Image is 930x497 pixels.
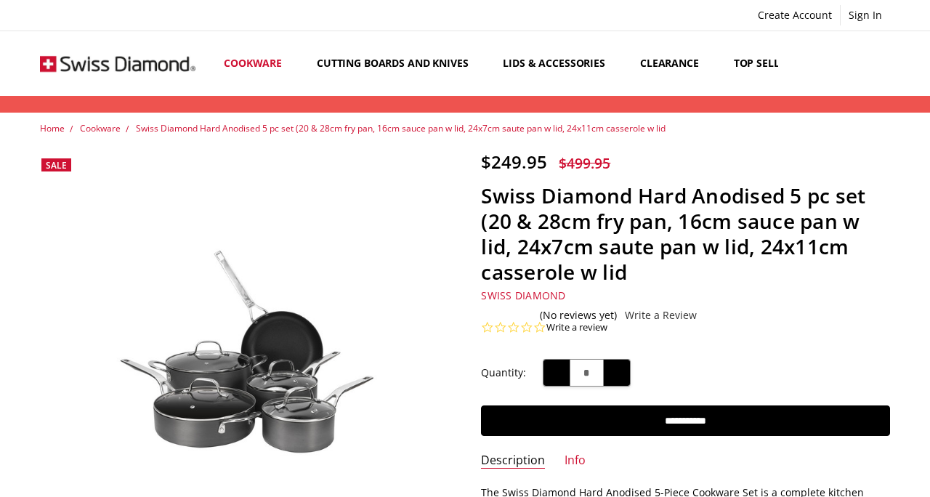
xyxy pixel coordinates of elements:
a: Cutting boards and knives [304,31,491,96]
a: Swiss Diamond Hard Anodised 5 pc set (20 & 28cm fry pan, 16cm sauce pan w lid, 24x7cm saute pan w... [136,122,666,134]
a: Swiss Diamond [481,288,565,302]
img: Free Shipping On Every Order [40,33,195,94]
span: Sale [46,159,67,171]
span: $499.95 [559,153,610,173]
a: Info [565,453,586,469]
h1: Swiss Diamond Hard Anodised 5 pc set (20 & 28cm fry pan, 16cm sauce pan w lid, 24x7cm saute pan w... [481,183,890,285]
a: Write a review [546,321,607,334]
label: Quantity: [481,365,526,381]
a: Write a Review [625,310,697,321]
img: Swiss Diamond Hard Anodised 5 pc set (20 & 28cm fry pan, 16cm sauce pan w lid, 24x7cm saute pan w... [40,218,449,493]
a: Create Account [750,5,840,25]
a: Lids & Accessories [490,31,627,96]
a: Top Sellers [721,31,809,96]
span: $249.95 [481,150,547,174]
span: (No reviews yet) [540,310,617,321]
a: Sign In [841,5,890,25]
a: Home [40,122,65,134]
a: Description [481,453,545,469]
a: Cookware [80,122,121,134]
a: Clearance [628,31,721,96]
a: Cookware [211,31,304,96]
